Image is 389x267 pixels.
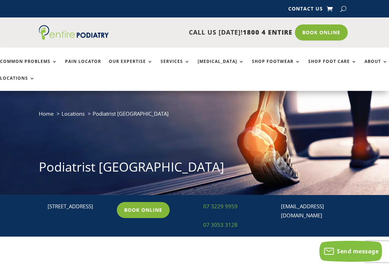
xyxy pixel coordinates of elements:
[288,6,323,14] a: Contact Us
[295,24,348,41] a: Book Online
[252,59,300,74] a: Shop Footwear
[39,25,109,40] img: logo (1)
[308,59,357,74] a: Shop Foot Care
[39,158,350,179] h1: Podiatrist [GEOGRAPHIC_DATA]
[117,202,170,218] a: Book Online
[39,110,54,117] a: Home
[337,247,379,255] span: Send message
[319,241,382,262] button: Send message
[281,203,324,219] a: [EMAIL_ADDRESS][DOMAIN_NAME]
[365,59,388,74] a: About
[198,59,244,74] a: [MEDICAL_DATA]
[243,28,292,36] span: 1800 4 ENTIRE
[39,34,109,41] a: Entire Podiatry
[48,202,112,211] p: [STREET_ADDRESS]
[203,221,238,228] a: 07 3053 3128
[65,59,101,74] a: Pain Locator
[109,28,292,37] p: CALL US [DATE]!
[93,110,169,117] span: Podiatrist [GEOGRAPHIC_DATA]
[39,109,350,123] nav: breadcrumb
[109,59,153,74] a: Our Expertise
[161,59,190,74] a: Services
[203,203,238,210] a: 07 3229 9959
[62,110,85,117] a: Locations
